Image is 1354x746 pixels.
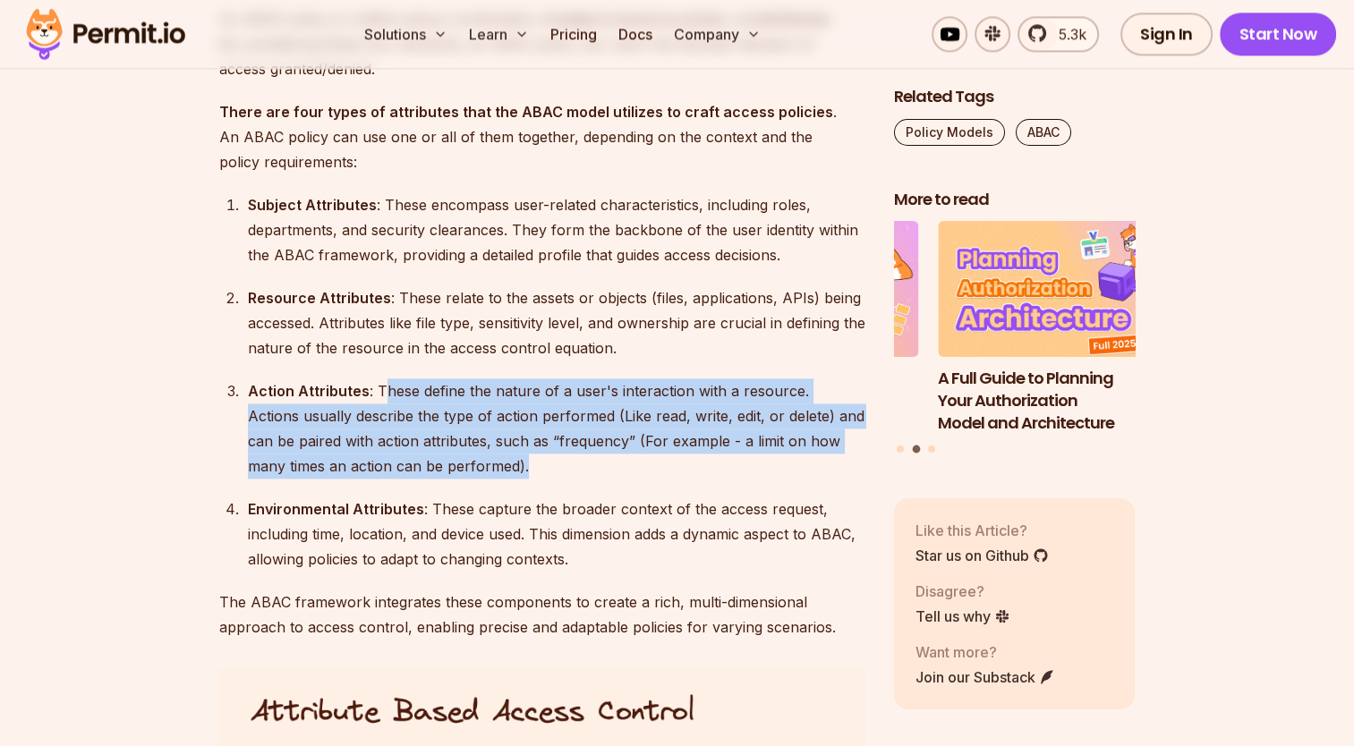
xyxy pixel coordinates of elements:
a: ABAC [1016,119,1071,146]
button: Go to slide 1 [897,445,904,453]
strong: Subject Attributes [248,196,377,214]
div: : These capture the broader context of the access request, including time, location, and device u... [248,496,865,572]
button: Solutions [357,16,455,52]
a: Policy Models [894,119,1005,146]
strong: Environmental Attributes [248,500,424,518]
a: Start Now [1220,13,1337,55]
strong: Action Attributes [248,382,370,400]
button: Company [667,16,768,52]
button: Go to slide 3 [928,445,935,453]
p: Disagree? [915,581,1010,602]
p: The ABAC framework integrates these components to create a rich, multi-dimensional approach to ac... [219,589,865,640]
h2: More to read [894,189,1136,211]
img: A Full Guide to Planning Your Authorization Model and Architecture [938,222,1179,358]
strong: There are four types of attributes that the ABAC model utilizes to craft access policies [219,103,833,121]
a: Docs [611,16,660,52]
strong: Resource Attributes [248,289,391,307]
div: : These relate to the assets or objects (files, applications, APIs) being accessed. Attributes li... [248,285,865,360]
span: 5.3k [1048,23,1086,45]
p: Like this Article? [915,520,1049,541]
li: 1 of 3 [677,222,919,435]
div: : These encompass user-related characteristics, including roles, departments, and security cleara... [248,192,865,267]
a: Tell us why [915,606,1010,627]
li: 2 of 3 [938,222,1179,435]
p: . An ABAC policy can use one or all of them together, depending on the context and the policy req... [219,99,865,174]
a: 5.3k [1018,16,1099,52]
h3: Policy-Based Access Control (PBAC) Isn’t as Great as You Think [677,368,919,434]
button: Learn [462,16,536,52]
p: Want more? [915,641,1055,663]
h2: Related Tags [894,86,1136,108]
h3: A Full Guide to Planning Your Authorization Model and Architecture [938,368,1179,434]
a: Policy-Based Access Control (PBAC) Isn’t as Great as You ThinkPolicy-Based Access Control (PBAC) ... [677,222,919,435]
a: Sign In [1120,13,1213,55]
div: Posts [894,222,1136,456]
a: Join our Substack [915,666,1055,688]
div: : These define the nature of a user's interaction with a resource. Actions usually describe the t... [248,378,865,479]
button: Go to slide 2 [912,445,920,454]
a: Star us on Github [915,545,1049,566]
a: Pricing [543,16,604,52]
img: Permit logo [18,4,193,64]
